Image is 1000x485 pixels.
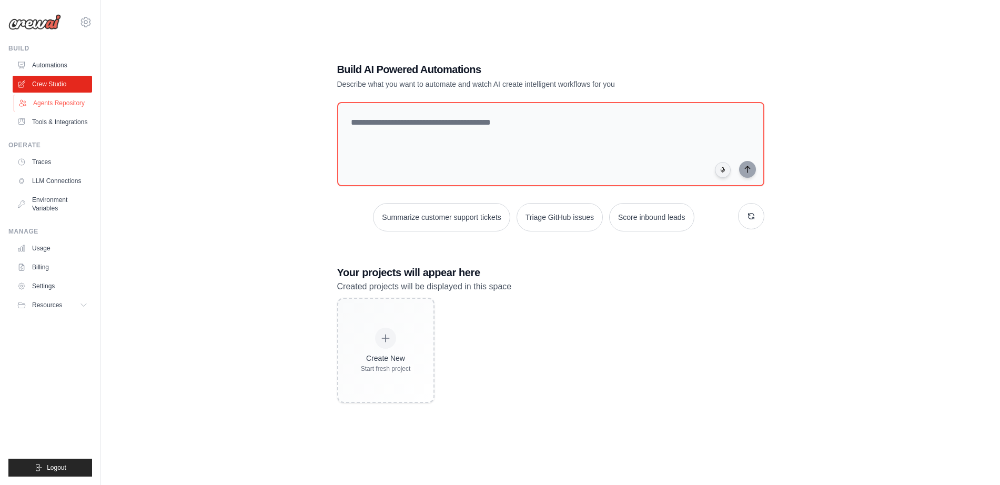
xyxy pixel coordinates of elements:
[13,297,92,314] button: Resources
[361,353,411,363] div: Create New
[47,463,66,472] span: Logout
[517,203,603,231] button: Triage GitHub issues
[13,259,92,276] a: Billing
[8,459,92,477] button: Logout
[13,114,92,130] a: Tools & Integrations
[13,76,92,93] a: Crew Studio
[715,162,731,178] button: Click to speak your automation idea
[337,62,691,77] h1: Build AI Powered Automations
[14,95,93,112] a: Agents Repository
[8,141,92,149] div: Operate
[738,203,764,229] button: Get new suggestions
[337,265,764,280] h3: Your projects will appear here
[8,227,92,236] div: Manage
[8,14,61,30] img: Logo
[337,79,691,89] p: Describe what you want to automate and watch AI create intelligent workflows for you
[373,203,510,231] button: Summarize customer support tickets
[13,57,92,74] a: Automations
[8,44,92,53] div: Build
[13,173,92,189] a: LLM Connections
[361,365,411,373] div: Start fresh project
[13,240,92,257] a: Usage
[609,203,694,231] button: Score inbound leads
[337,280,764,294] p: Created projects will be displayed in this space
[32,301,62,309] span: Resources
[13,278,92,295] a: Settings
[13,191,92,217] a: Environment Variables
[13,154,92,170] a: Traces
